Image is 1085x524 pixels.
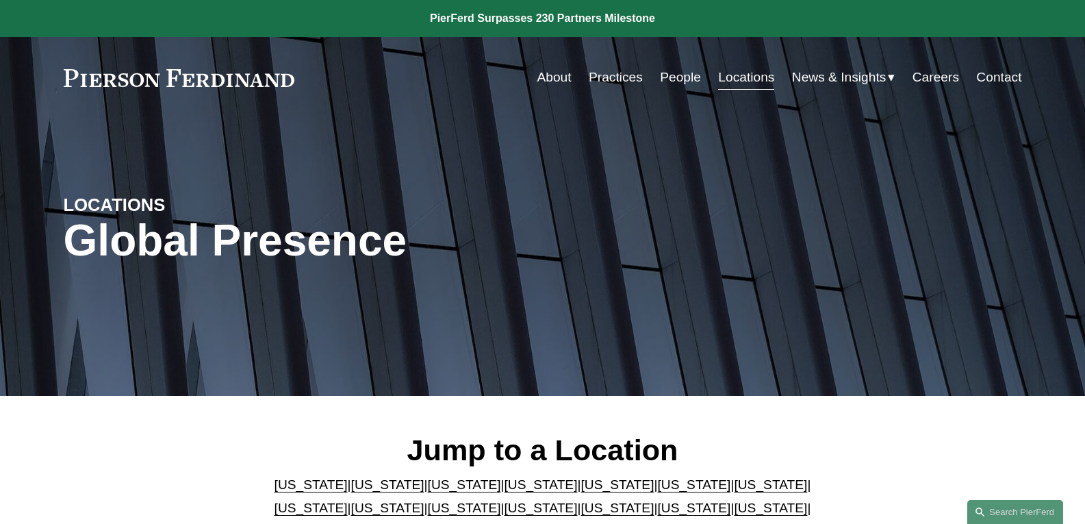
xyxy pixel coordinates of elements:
a: [US_STATE] [657,477,730,492]
h4: LOCATIONS [64,194,303,216]
a: [US_STATE] [734,477,807,492]
h1: Global Presence [64,216,702,266]
a: Careers [912,64,959,90]
a: [US_STATE] [428,477,501,492]
a: Locations [718,64,774,90]
a: [US_STATE] [734,501,807,515]
a: [US_STATE] [580,477,654,492]
a: Contact [976,64,1021,90]
a: [US_STATE] [275,501,348,515]
a: [US_STATE] [580,501,654,515]
a: About [537,64,571,90]
a: [US_STATE] [505,477,578,492]
a: [US_STATE] [275,477,348,492]
a: Practices [589,64,643,90]
span: News & Insights [792,66,886,90]
a: [US_STATE] [657,501,730,515]
a: [US_STATE] [351,477,424,492]
a: [US_STATE] [428,501,501,515]
a: [US_STATE] [351,501,424,515]
a: [US_STATE] [505,501,578,515]
a: People [660,64,701,90]
a: Search this site [967,500,1063,524]
a: folder dropdown [792,64,895,90]
h2: Jump to a Location [263,432,822,468]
